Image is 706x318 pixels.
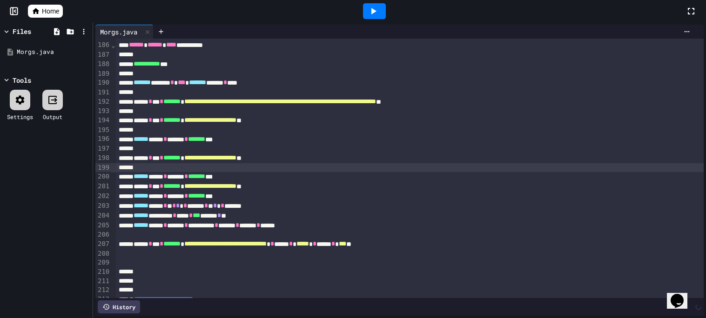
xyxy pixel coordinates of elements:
div: 204 [95,211,111,221]
div: 187 [95,50,111,60]
div: Settings [7,113,33,121]
div: 205 [95,221,111,231]
div: Tools [13,75,31,85]
div: 201 [95,182,111,192]
div: Output [43,113,62,121]
div: 191 [95,88,111,97]
div: 210 [95,267,111,277]
div: 195 [95,126,111,135]
div: Files [13,26,31,36]
div: Morgs.java [95,27,142,37]
div: 212 [95,285,111,295]
span: Home [42,7,59,16]
div: Morgs.java [17,47,89,57]
div: 206 [95,230,111,239]
div: 198 [95,153,111,163]
div: 211 [95,277,111,286]
div: 193 [95,106,111,116]
div: Morgs.java [95,25,154,39]
div: 186 [95,40,111,50]
div: 209 [95,258,111,267]
div: 194 [95,116,111,126]
div: 208 [95,249,111,258]
div: 207 [95,239,111,249]
div: History [98,300,140,313]
div: 189 [95,69,111,79]
div: 203 [95,201,111,211]
iframe: chat widget [667,281,697,309]
div: 213 [95,295,111,305]
div: 190 [95,78,111,88]
div: 192 [95,97,111,107]
span: Fold line [111,41,115,49]
div: 200 [95,172,111,182]
div: 202 [95,192,111,201]
div: 199 [95,163,111,172]
a: Home [28,5,63,18]
div: 188 [95,60,111,69]
div: 197 [95,144,111,153]
div: 196 [95,134,111,144]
